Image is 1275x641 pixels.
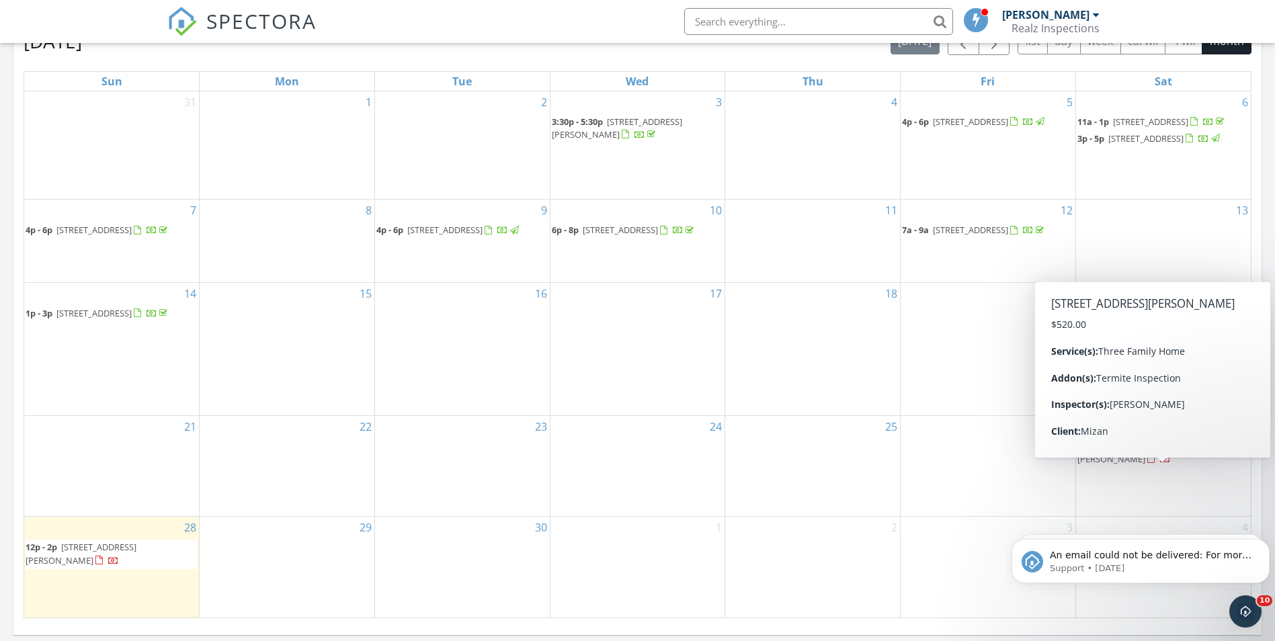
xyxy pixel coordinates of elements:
td: Go to September 5, 2025 [901,91,1076,200]
a: Go to September 23, 2025 [532,416,550,437]
span: 11a - 1p [1077,307,1109,319]
a: Go to September 25, 2025 [882,416,900,437]
a: 4p - 6p [STREET_ADDRESS] [26,222,198,239]
td: Go to September 26, 2025 [901,415,1076,517]
a: Saturday [1152,72,1175,91]
a: Go to September 29, 2025 [357,517,374,538]
td: Go to September 14, 2025 [24,282,200,415]
a: 11a - 1p [STREET_ADDRESS][PERSON_NAME] [1077,307,1188,332]
a: Friday [978,72,997,91]
a: 4p - 6p [STREET_ADDRESS] [902,116,1046,128]
a: Go to September 16, 2025 [532,283,550,304]
a: 3:30p - 5:30p [STREET_ADDRESS][PERSON_NAME] [552,116,682,140]
a: 4p - 6p [STREET_ADDRESS] [26,224,170,236]
td: Go to September 3, 2025 [550,91,725,200]
a: Go to September 26, 2025 [1058,416,1075,437]
span: 3p - 5p [1077,132,1104,144]
a: Go to September 18, 2025 [882,283,900,304]
input: Search everything... [684,8,953,35]
span: 12p - 2p [26,541,57,553]
span: 9a - 11a [1077,440,1109,452]
span: 11a - 1p [1077,116,1109,128]
td: Go to September 15, 2025 [200,282,375,415]
a: 1p - 3p [STREET_ADDRESS] [26,307,170,319]
td: Go to September 22, 2025 [200,415,375,517]
iframe: Intercom live chat [1229,595,1262,628]
td: Go to September 11, 2025 [725,200,901,283]
a: 3p - 5p [STREET_ADDRESS] [1077,132,1222,144]
span: [STREET_ADDRESS] [56,224,132,236]
td: Go to September 9, 2025 [374,200,550,283]
span: SPECTORA [206,7,317,35]
a: Go to September 22, 2025 [357,416,374,437]
td: Go to August 31, 2025 [24,91,200,200]
a: Go to September 12, 2025 [1058,200,1075,221]
span: 7a - 9a [902,224,929,236]
a: 11a - 1p [STREET_ADDRESS][PERSON_NAME] [1077,306,1249,335]
span: [STREET_ADDRESS] [1113,116,1188,128]
a: Go to September 24, 2025 [707,416,725,437]
a: 4p - 6p [STREET_ADDRESS] [376,222,548,239]
a: 12p - 2p [STREET_ADDRESS][PERSON_NAME] [26,541,136,566]
td: Go to September 6, 2025 [1075,91,1251,200]
td: Go to September 8, 2025 [200,200,375,283]
span: [STREET_ADDRESS][PERSON_NAME] [1077,440,1188,465]
span: [STREET_ADDRESS][PERSON_NAME] [1077,307,1188,332]
a: Monday [272,72,302,91]
a: Go to September 8, 2025 [363,200,374,221]
a: 4p - 6p [STREET_ADDRESS] [376,224,521,236]
span: 4p - 6p [26,224,52,236]
td: Go to September 24, 2025 [550,415,725,517]
div: Realz Inspections [1012,22,1100,35]
td: Go to September 17, 2025 [550,282,725,415]
a: Go to September 3, 2025 [713,91,725,113]
td: Go to September 1, 2025 [200,91,375,200]
a: Go to September 5, 2025 [1064,91,1075,113]
td: Go to October 3, 2025 [901,517,1076,617]
a: Go to September 27, 2025 [1233,416,1251,437]
td: Go to September 12, 2025 [901,200,1076,283]
span: [STREET_ADDRESS] [1108,132,1184,144]
a: 11a - 1p [STREET_ADDRESS] [1077,114,1249,130]
td: Go to October 2, 2025 [725,517,901,617]
span: [STREET_ADDRESS] [56,307,132,319]
span: 4p - 6p [376,224,403,236]
a: 3:30p - 5:30p [STREET_ADDRESS][PERSON_NAME] [552,114,724,143]
span: 3:30p - 5:30p [552,116,603,128]
a: 7a - 9a [STREET_ADDRESS] [902,224,1046,236]
a: Go to September 11, 2025 [882,200,900,221]
a: Go to September 1, 2025 [363,91,374,113]
td: Go to September 19, 2025 [901,282,1076,415]
td: Go to September 27, 2025 [1075,415,1251,517]
a: Go to September 2, 2025 [538,91,550,113]
a: 7a - 9a [STREET_ADDRESS] [902,222,1074,239]
a: Go to September 17, 2025 [707,283,725,304]
a: 3p - 5p [STREET_ADDRESS] [1077,131,1249,147]
a: 4p - 6p [STREET_ADDRESS] [902,114,1074,130]
a: Wednesday [623,72,651,91]
span: [STREET_ADDRESS] [933,224,1008,236]
a: Go to September 13, 2025 [1233,200,1251,221]
td: Go to October 1, 2025 [550,517,725,617]
td: Go to September 18, 2025 [725,282,901,415]
td: Go to September 29, 2025 [200,517,375,617]
span: [STREET_ADDRESS][PERSON_NAME] [552,116,682,140]
a: 1p - 3p [STREET_ADDRESS] [1077,337,1209,349]
td: Go to September 30, 2025 [374,517,550,617]
span: 10 [1257,595,1272,606]
td: Go to September 7, 2025 [24,200,200,283]
td: Go to September 2, 2025 [374,91,550,200]
td: Go to September 4, 2025 [725,91,901,200]
span: [STREET_ADDRESS] [1108,337,1184,349]
a: 9a - 11a [STREET_ADDRESS][PERSON_NAME] [1077,439,1249,468]
span: [STREET_ADDRESS][PERSON_NAME] [26,541,136,566]
a: Go to September 28, 2025 [181,517,199,538]
td: Go to September 10, 2025 [550,200,725,283]
a: Thursday [800,72,826,91]
td: Go to September 20, 2025 [1075,282,1251,415]
span: 4p - 6p [902,116,929,128]
td: Go to September 16, 2025 [374,282,550,415]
